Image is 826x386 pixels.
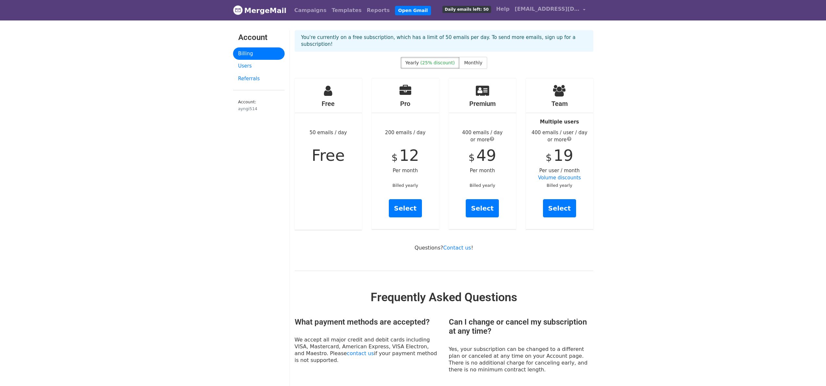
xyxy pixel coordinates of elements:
[440,3,493,16] a: Daily emails left: 50
[312,146,345,164] span: Free
[238,106,279,112] div: ayngi514
[295,290,593,304] h2: Frequently Asked Questions
[233,5,243,15] img: MergeMail logo
[389,199,422,217] a: Select
[295,336,439,364] p: We accept all major credit and debit cards including VISA, Mastercard, American Express, VISA Ele...
[233,47,285,60] a: Billing
[546,152,552,163] span: $
[449,100,516,108] h4: Premium
[470,183,495,188] small: Billed yearly
[526,129,593,144] div: 400 emails / user / day or more
[547,183,572,188] small: Billed yearly
[399,146,419,164] span: 12
[538,175,581,181] a: Volume discounts
[469,152,475,163] span: $
[494,3,512,16] a: Help
[466,199,499,217] a: Select
[540,119,579,125] strong: Multiple users
[295,317,439,327] h3: What payment methods are accepted?
[512,3,588,18] a: [EMAIL_ADDRESS][DOMAIN_NAME]
[449,78,516,229] div: Per month
[449,346,593,373] p: Yes, your subscription can be changed to a different plan or canceled at any time on your Account...
[233,60,285,72] a: Users
[553,146,573,164] span: 19
[329,4,364,17] a: Templates
[295,100,362,108] h4: Free
[543,199,576,217] a: Select
[233,72,285,85] a: Referrals
[526,78,593,229] div: Per user / month
[364,4,392,17] a: Reports
[295,78,362,230] div: 50 emails / day
[391,152,398,163] span: $
[372,78,439,229] div: 200 emails / day Per month
[238,99,279,112] small: Account:
[420,60,455,65] span: (25% discount)
[443,245,471,251] a: Contact us
[526,100,593,108] h4: Team
[449,129,516,144] div: 400 emails / day or more
[238,33,279,42] h3: Account
[372,100,439,108] h4: Pro
[347,350,374,356] a: contact us
[464,60,482,65] span: Monthly
[405,60,419,65] span: Yearly
[301,34,587,48] p: You're currently on a free subscription, which has a limit of 50 emails per day. To send more ema...
[442,6,491,13] span: Daily emails left: 50
[476,146,496,164] span: 49
[449,317,593,336] h3: Can I change or cancel my subscription at any time?
[395,6,431,15] a: Open Gmail
[292,4,329,17] a: Campaigns
[392,183,418,188] small: Billed yearly
[515,5,580,13] span: [EMAIL_ADDRESS][DOMAIN_NAME]
[233,4,287,17] a: MergeMail
[295,244,593,251] p: Questions? !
